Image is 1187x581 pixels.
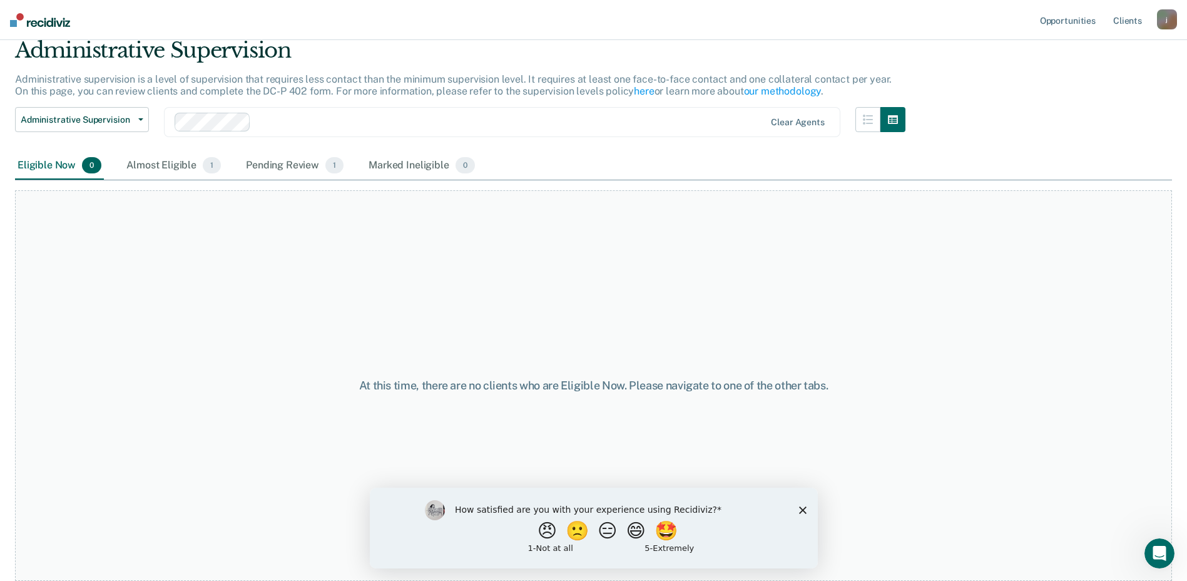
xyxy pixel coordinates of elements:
[10,13,70,27] img: Recidiviz
[15,73,892,97] p: Administrative supervision is a level of supervision that requires less contact than the minimum ...
[203,157,221,173] span: 1
[21,115,133,125] span: Administrative Supervision
[1144,538,1174,568] iframe: Intercom live chat
[15,152,104,180] div: Eligible Now0
[366,152,477,180] div: Marked Ineligible0
[1157,9,1177,29] button: j
[634,85,654,97] a: here
[243,152,346,180] div: Pending Review1
[325,157,344,173] span: 1
[82,157,101,173] span: 0
[744,85,822,97] a: our methodology
[124,152,223,180] div: Almost Eligible1
[15,38,905,73] div: Administrative Supervision
[771,117,824,128] div: Clear agents
[456,157,475,173] span: 0
[370,488,818,568] iframe: Survey by Kim from Recidiviz
[305,379,883,393] div: At this time, there are no clients who are Eligible Now. Please navigate to one of the other tabs.
[15,107,149,132] button: Administrative Supervision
